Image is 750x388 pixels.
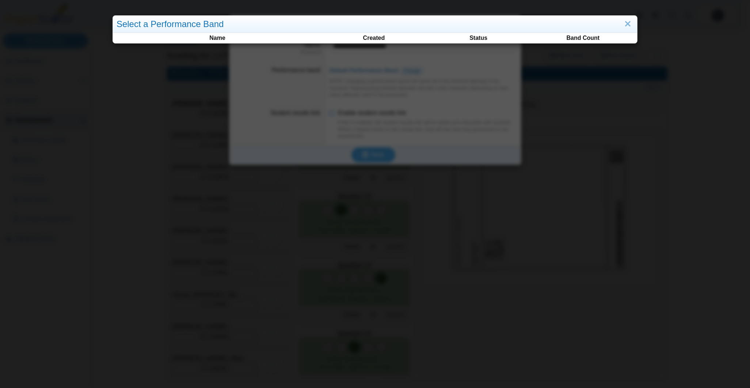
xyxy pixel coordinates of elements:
[531,34,635,42] th: Band Count
[622,18,633,30] a: Close
[322,34,426,42] th: Created
[427,34,530,42] th: Status
[114,34,321,42] th: Name
[113,16,637,33] div: Select a Performance Band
